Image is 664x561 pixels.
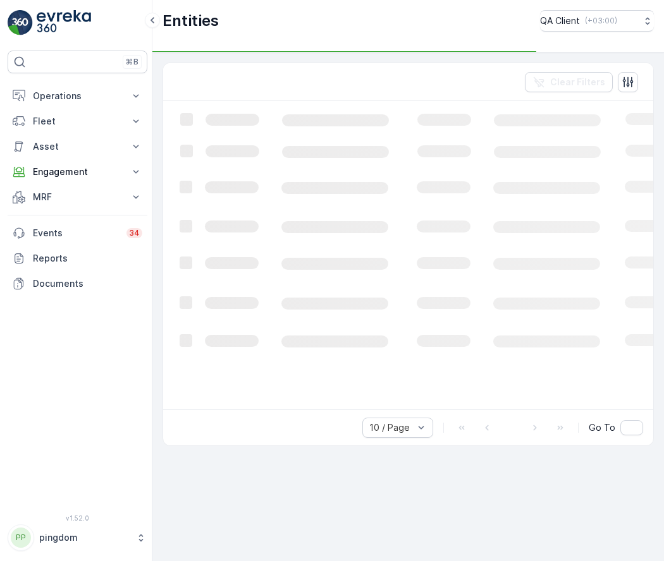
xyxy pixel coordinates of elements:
[525,72,613,92] button: Clear Filters
[129,228,140,238] p: 34
[540,15,580,27] p: QA Client
[589,421,615,434] span: Go To
[8,246,147,271] a: Reports
[33,115,122,128] p: Fleet
[8,159,147,184] button: Engagement
[585,16,617,26] p: ( +03:00 )
[8,220,147,246] a: Events34
[33,166,122,178] p: Engagement
[33,140,122,153] p: Asset
[33,90,122,102] p: Operations
[8,184,147,210] button: MRF
[39,531,130,544] p: pingdom
[540,10,654,32] button: QA Client(+03:00)
[33,252,142,265] p: Reports
[163,11,219,31] p: Entities
[8,134,147,159] button: Asset
[8,524,147,551] button: PPpingdom
[8,514,147,522] span: v 1.52.0
[8,109,147,134] button: Fleet
[11,528,31,548] div: PP
[33,277,142,290] p: Documents
[33,191,122,203] p: MRF
[8,83,147,109] button: Operations
[126,57,138,67] p: ⌘B
[8,271,147,296] a: Documents
[33,227,119,239] p: Events
[8,10,33,35] img: logo
[550,76,605,88] p: Clear Filters
[37,10,91,35] img: logo_light-DOdMpM7g.png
